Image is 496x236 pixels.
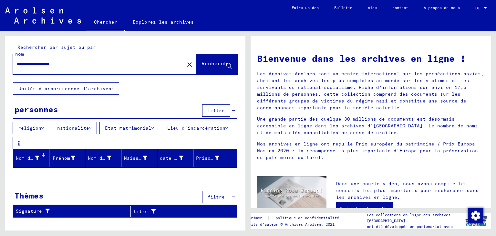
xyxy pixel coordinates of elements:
font: personnes [15,104,58,114]
font: Faire un don [292,5,319,10]
mat-header-cell: Prénom [49,149,86,167]
font: Unités d'arborescence d'archives [18,86,111,91]
font: Droits d'auteur © Archives Arolsen, 2021 [244,222,335,227]
mat-header-cell: date de naissance [157,149,193,167]
button: nationalité [52,122,97,134]
font: Lieu d'incarcération [167,125,225,131]
font: religion [18,125,41,131]
font: Chercher [94,19,117,25]
font: Naissance [124,155,150,161]
div: titre [133,206,229,217]
button: Unités d'arborescence d'archives [13,82,119,95]
img: yv_logo.png [464,213,488,229]
font: Thèmes [15,191,44,200]
font: filtre [208,194,225,200]
font: politique de confidentialité [275,215,339,220]
font: date de naissance [160,155,209,161]
div: Signature [16,206,130,217]
font: ont été développés en partenariat avec [367,224,453,229]
img: Arolsen_neg.svg [5,7,81,24]
button: religion [13,122,49,134]
font: Signature [16,208,42,214]
a: Regarder la vidéo [336,202,393,215]
button: filtre [202,191,230,203]
div: Prénom [52,153,85,163]
font: Nom de famille [16,155,57,161]
font: filtre [208,108,225,113]
font: Nos archives en ligne ont reçu le Prix européen du patrimoine / Prix Europa Nostra 2020 : la réco... [257,141,478,160]
mat-header-cell: Nom de naissance [85,149,121,167]
mat-header-cell: Nom de famille [13,149,49,167]
div: Nom de naissance [88,153,121,163]
div: Prisonnier # [196,153,229,163]
mat-icon: close [186,61,193,69]
font: | [267,215,270,221]
font: Rechercher par sujet ou par nom [15,44,96,57]
font: À propos de nous [424,5,460,10]
button: filtre [202,104,230,117]
font: Bulletin [334,5,352,10]
font: Nom de naissance [88,155,134,161]
font: Une grande partie des quelque 30 millions de documents est désormais accessible en ligne dans les... [257,116,478,135]
font: Regarder la vidéo [340,206,389,211]
a: Explorez les archives [125,14,201,30]
font: Recherche [201,60,231,67]
button: État matrimonial [99,122,159,134]
font: État matrimonial [105,125,151,131]
font: Les Archives Arolsen sont un centre international sur les persécutions nazies, abritant les archi... [257,71,484,111]
div: date de naissance [160,153,193,163]
img: video.jpg [257,176,326,214]
button: Clair [183,58,196,71]
div: Nom de famille [16,153,49,163]
font: imprimer [244,215,262,220]
font: Dans une courte vidéo, nous avons compilé les conseils les plus importants pour rechercher dans l... [336,181,479,200]
font: contact [392,5,408,10]
img: Modifier le consentement [468,208,483,223]
a: Chercher [86,14,125,31]
font: nationalité [57,125,89,131]
button: Lieu d'incarcération [162,122,233,134]
font: titre [133,209,148,214]
font: DE [475,5,480,10]
font: Prisonnier # [196,155,231,161]
font: Aide [368,5,377,10]
button: Recherche [196,54,237,74]
font: Bienvenue dans les archives en ligne ! [257,53,466,64]
div: Naissance [124,153,157,163]
a: imprimer [244,215,267,221]
a: politique de confidentialité [270,215,347,221]
font: Explorez les archives [133,19,194,25]
font: Prénom [53,155,70,161]
mat-header-cell: Naissance [121,149,158,167]
mat-header-cell: Prisonnier # [193,149,237,167]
